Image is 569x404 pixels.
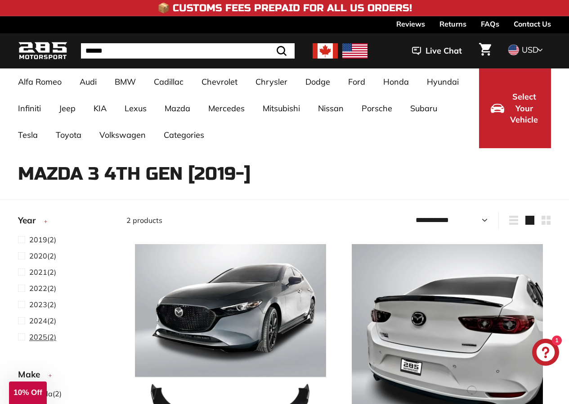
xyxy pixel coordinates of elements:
span: (2) [29,331,56,342]
a: Mazda [156,95,199,122]
span: (2) [29,234,56,245]
a: Nissan [309,95,353,122]
a: Toyota [47,122,90,148]
a: FAQs [481,16,499,32]
span: Year [18,214,42,227]
a: Mitsubishi [254,95,309,122]
a: Hyundai [418,68,468,95]
a: Infiniti [9,95,50,122]
button: Year [18,211,112,234]
span: 2024 [29,316,47,325]
a: Subaru [401,95,446,122]
span: (2) [29,283,56,294]
a: Ford [339,68,374,95]
div: 10% Off [9,381,47,404]
span: Live Chat [426,45,462,57]
span: 2019 [29,235,47,244]
span: USD [522,45,538,55]
a: Porsche [353,95,401,122]
a: Audi [71,68,106,95]
a: Cart [474,36,497,66]
a: Mercedes [199,95,254,122]
span: (2) [29,299,56,310]
a: Alfa Romeo [9,68,71,95]
a: Jeep [50,95,85,122]
span: 2020 [29,251,47,260]
span: Make [18,368,47,381]
a: Lexus [116,95,156,122]
button: Select Your Vehicle [479,68,551,148]
button: Live Chat [400,40,474,62]
h1: Mazda 3 4th Gen [2019-] [18,164,551,184]
a: Volkswagen [90,122,155,148]
input: Search [81,43,295,59]
a: Honda [374,68,418,95]
span: 2023 [29,300,47,309]
div: 2 products [126,215,339,226]
span: 2025 [29,332,47,341]
a: Tesla [9,122,47,148]
span: (2) [29,250,56,261]
a: Dodge [296,68,339,95]
a: Returns [439,16,466,32]
a: Chrysler [246,68,296,95]
a: Cadillac [145,68,193,95]
span: 10% Off [13,388,42,397]
span: (2) [29,267,56,277]
a: KIA [85,95,116,122]
a: BMW [106,68,145,95]
span: 2022 [29,284,47,293]
span: (2) [29,315,56,326]
h4: 📦 Customs Fees Prepaid for All US Orders! [157,3,412,14]
a: Chevrolet [193,68,246,95]
a: Contact Us [514,16,551,32]
button: Make [18,365,112,388]
a: Reviews [396,16,425,32]
span: 2021 [29,268,47,277]
img: Logo_285_Motorsport_areodynamics_components [18,41,67,62]
span: Select Your Vehicle [509,91,539,126]
inbox-online-store-chat: Shopify online store chat [529,339,562,368]
a: Categories [155,122,213,148]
